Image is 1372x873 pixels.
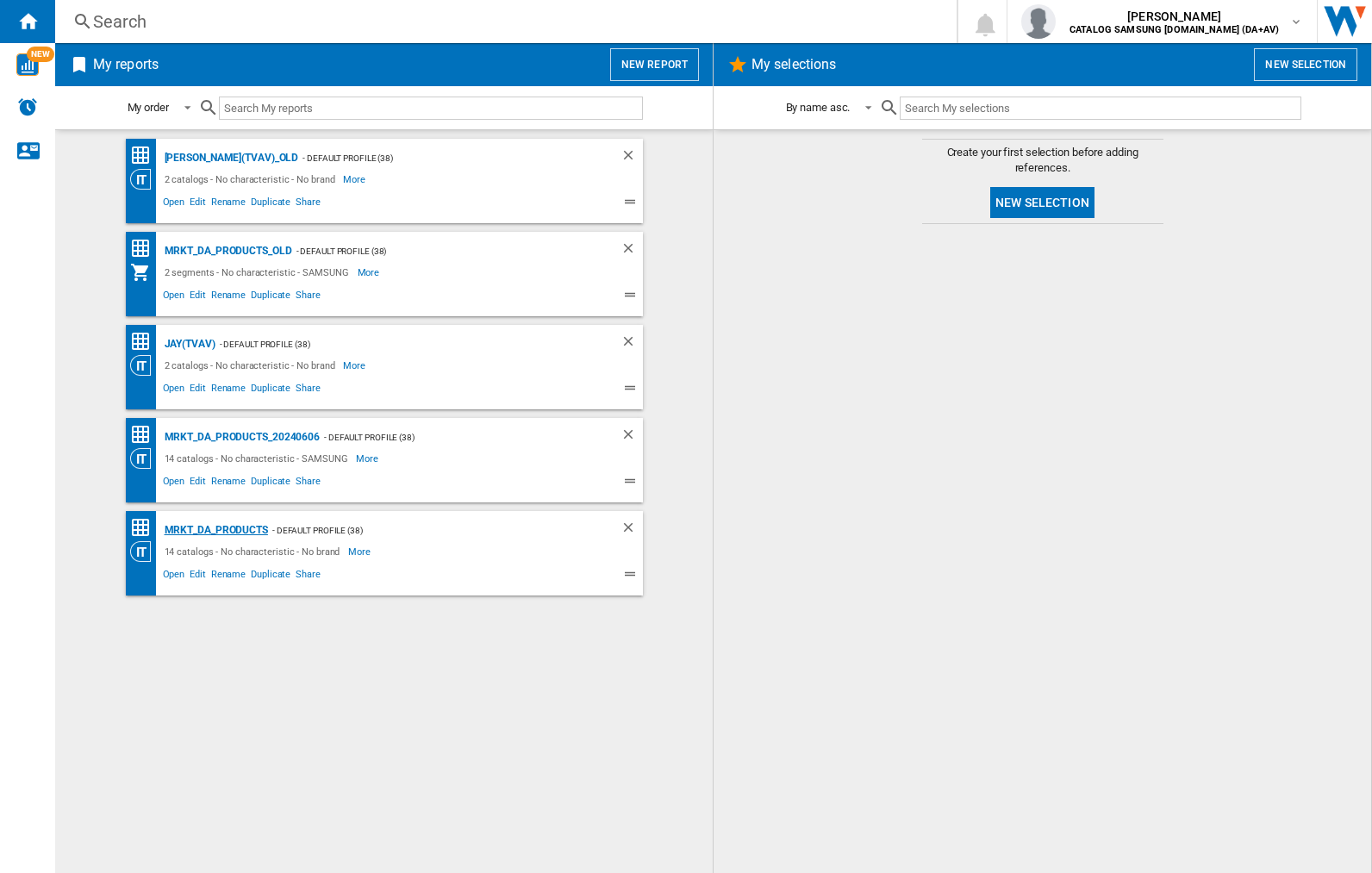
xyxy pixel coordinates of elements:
[1070,8,1279,25] span: [PERSON_NAME]
[621,427,643,448] div: Delete
[187,473,209,494] span: Edit
[160,448,357,469] div: 14 catalogs - No characteristic - SAMSUNG
[621,334,643,355] div: Delete
[293,380,323,401] span: Share
[130,355,160,376] div: Category View
[128,101,169,114] div: My order
[293,194,323,215] span: Share
[292,240,586,262] div: - Default profile (38)
[130,169,160,190] div: Category View
[209,194,248,215] span: Rename
[130,331,160,352] div: Price Matrix
[1021,4,1056,39] img: profile.jpg
[293,566,323,587] span: Share
[248,194,293,215] span: Duplicate
[1070,24,1279,35] b: CATALOG SAMSUNG [DOMAIN_NAME] (DA+AV)
[160,355,344,376] div: 2 catalogs - No characteristic - No brand
[621,520,643,541] div: Delete
[17,97,38,117] img: alerts-logo.svg
[187,380,209,401] span: Edit
[160,262,358,283] div: 2 segments - No characteristic - SAMSUNG
[610,48,699,81] button: New report
[160,380,188,401] span: Open
[130,517,160,539] div: Price Matrix
[130,238,160,259] div: Price Matrix
[209,566,248,587] span: Rename
[343,169,368,190] span: More
[160,520,268,541] div: MRKT_DA_PRODUCTS
[219,97,643,120] input: Search My reports
[209,380,248,401] span: Rename
[160,147,299,169] div: [PERSON_NAME](TVAV)_old
[1254,48,1357,81] button: New selection
[16,53,39,76] img: wise-card.svg
[356,448,381,469] span: More
[160,287,188,308] span: Open
[358,262,383,283] span: More
[298,147,585,169] div: - Default profile (38)
[248,380,293,401] span: Duplicate
[130,262,160,283] div: My Assortment
[293,287,323,308] span: Share
[343,355,368,376] span: More
[268,520,586,541] div: - Default profile (38)
[209,287,248,308] span: Rename
[160,566,188,587] span: Open
[130,541,160,562] div: Category View
[93,9,912,34] div: Search
[621,240,643,262] div: Delete
[748,48,839,81] h2: My selections
[160,169,344,190] div: 2 catalogs - No characteristic - No brand
[90,48,162,81] h2: My reports
[160,194,188,215] span: Open
[215,334,586,355] div: - Default profile (38)
[187,287,209,308] span: Edit
[786,101,851,114] div: By name asc.
[209,473,248,494] span: Rename
[320,427,585,448] div: - Default profile (38)
[130,424,160,446] div: Price Matrix
[130,448,160,469] div: Category View
[130,145,160,166] div: Price Matrix
[900,97,1300,120] input: Search My selections
[293,473,323,494] span: Share
[922,145,1163,176] span: Create your first selection before adding references.
[348,541,373,562] span: More
[187,566,209,587] span: Edit
[248,473,293,494] span: Duplicate
[248,566,293,587] span: Duplicate
[160,473,188,494] span: Open
[27,47,54,62] span: NEW
[621,147,643,169] div: Delete
[187,194,209,215] span: Edit
[160,427,321,448] div: MRKT_DA_PRODUCTS_20240606
[160,541,349,562] div: 14 catalogs - No characteristic - No brand
[990,187,1094,218] button: New selection
[160,240,292,262] div: MRKT_DA_PRODUCTS_OLD
[248,287,293,308] span: Duplicate
[160,334,215,355] div: JAY(TVAV)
